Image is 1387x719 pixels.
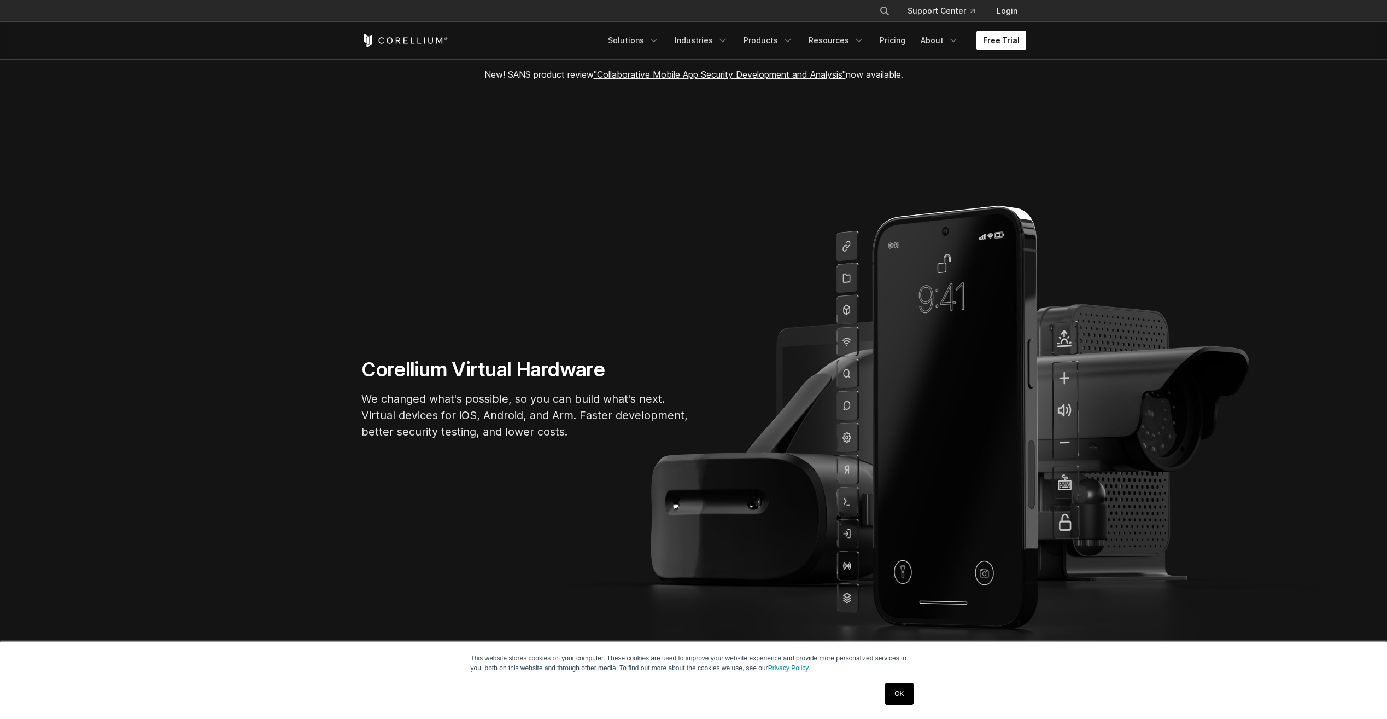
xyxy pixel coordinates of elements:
a: Solutions [601,31,666,50]
span: New! SANS product review now available. [484,69,903,80]
p: We changed what's possible, so you can build what's next. Virtual devices for iOS, Android, and A... [361,391,689,440]
div: Navigation Menu [601,31,1026,50]
button: Search [875,1,894,21]
h1: Corellium Virtual Hardware [361,357,689,382]
a: Pricing [873,31,912,50]
a: "Collaborative Mobile App Security Development and Analysis" [594,69,846,80]
p: This website stores cookies on your computer. These cookies are used to improve your website expe... [471,653,917,673]
a: Products [737,31,800,50]
div: Navigation Menu [866,1,1026,21]
a: Industries [668,31,735,50]
a: Login [988,1,1026,21]
a: OK [885,683,913,705]
a: Privacy Policy. [768,664,810,672]
a: About [914,31,965,50]
a: Support Center [899,1,984,21]
a: Resources [802,31,871,50]
a: Free Trial [976,31,1026,50]
a: Corellium Home [361,34,448,47]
